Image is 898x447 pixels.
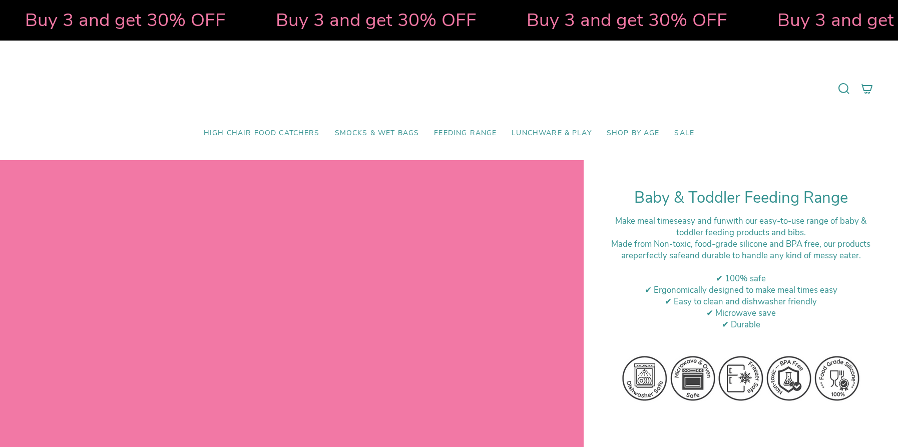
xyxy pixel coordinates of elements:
[7,8,208,33] strong: Buy 3 and get 30% OFF
[674,129,694,138] span: SALE
[335,129,419,138] span: Smocks & Wet Bags
[426,122,504,145] a: Feeding Range
[258,8,459,33] strong: Buy 3 and get 30% OFF
[609,273,873,284] div: ✔ 100% safe
[327,122,427,145] a: Smocks & Wet Bags
[599,122,667,145] a: Shop by Age
[706,307,776,319] span: ✔ Microwave save
[512,129,591,138] span: Lunchware & Play
[434,129,497,138] span: Feeding Range
[607,129,660,138] span: Shop by Age
[609,296,873,307] div: ✔ Easy to clean and dishwasher friendly
[609,284,873,296] div: ✔ Ergonomically designed to make meal times easy
[504,122,599,145] a: Lunchware & Play
[204,129,320,138] span: High Chair Food Catchers
[609,215,873,238] div: Make meal times with our easy-to-use range of baby & toddler feeding products and bibs.
[618,238,870,261] span: ade from Non-toxic, food-grade silicone and BPA free, our products are and durable to handle any ...
[678,215,726,227] strong: easy and fun
[633,250,685,261] strong: perfectly safe
[667,122,702,145] a: SALE
[609,189,873,207] h1: Baby & Toddler Feeding Range
[609,319,873,330] div: ✔ Durable
[509,8,709,33] strong: Buy 3 and get 30% OFF
[196,122,327,145] a: High Chair Food Catchers
[363,56,536,122] a: Mumma’s Little Helpers
[609,238,873,261] div: M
